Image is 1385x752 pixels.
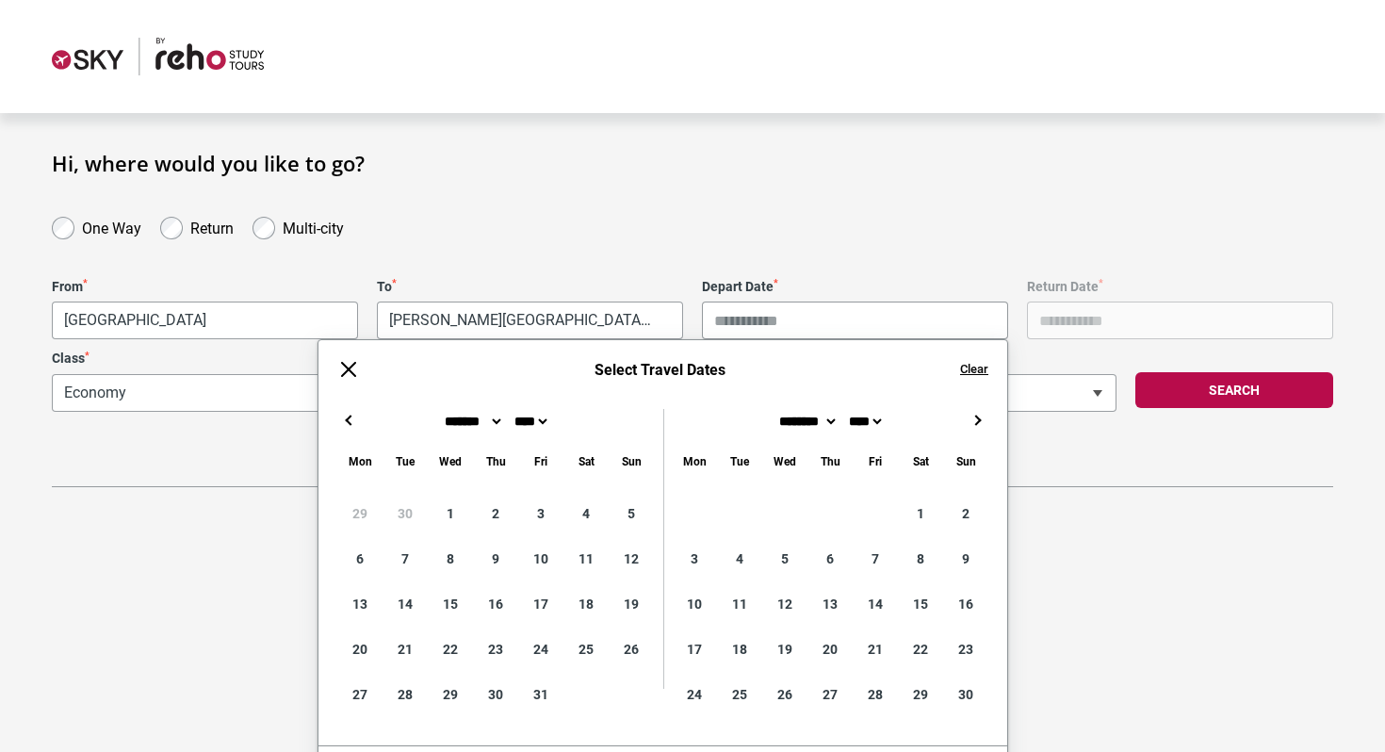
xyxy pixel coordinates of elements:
label: Multi-city [283,215,344,237]
button: ← [337,409,360,432]
div: Saturday [898,450,943,472]
div: 6 [337,536,383,581]
div: 24 [518,627,563,672]
div: 29 [898,672,943,717]
div: 9 [943,536,988,581]
div: 29 [428,672,473,717]
div: 18 [563,581,609,627]
div: 18 [717,627,762,672]
div: 13 [337,581,383,627]
div: 22 [428,627,473,672]
div: 23 [943,627,988,672]
div: 26 [762,672,807,717]
div: 6 [807,536,853,581]
div: 11 [717,581,762,627]
button: Search [1135,372,1333,408]
span: Economy [53,375,574,411]
div: Wednesday [762,450,807,472]
div: 21 [383,627,428,672]
div: 17 [518,581,563,627]
div: Wednesday [428,450,473,472]
div: 4 [563,491,609,536]
div: 10 [518,536,563,581]
div: 5 [762,536,807,581]
div: 29 [337,491,383,536]
div: 30 [473,672,518,717]
div: 30 [383,491,428,536]
div: Thursday [807,450,853,472]
div: 23 [473,627,518,672]
span: Economy [52,374,575,412]
div: Friday [518,450,563,472]
span: Melbourne, Australia [53,302,357,338]
div: 26 [609,627,654,672]
div: 22 [898,627,943,672]
div: 10 [672,581,717,627]
div: Sunday [609,450,654,472]
label: One Way [82,215,141,237]
span: Florence, Italy [378,302,682,338]
div: 20 [807,627,853,672]
label: From [52,279,358,295]
div: 4 [717,536,762,581]
div: 1 [428,491,473,536]
span: Florence, Italy [377,302,683,339]
div: 15 [428,581,473,627]
div: 25 [563,627,609,672]
div: 16 [473,581,518,627]
div: 14 [853,581,898,627]
div: Monday [672,450,717,472]
div: 25 [717,672,762,717]
div: 19 [762,627,807,672]
div: 12 [762,581,807,627]
div: 2 [943,491,988,536]
div: Friday [853,450,898,472]
div: 7 [383,536,428,581]
button: → [966,409,988,432]
button: Clear [960,361,988,378]
div: 1 [898,491,943,536]
div: Saturday [563,450,609,472]
div: 8 [428,536,473,581]
div: 20 [337,627,383,672]
div: 3 [518,491,563,536]
div: 16 [943,581,988,627]
div: 7 [853,536,898,581]
div: Thursday [473,450,518,472]
div: 21 [853,627,898,672]
div: Tuesday [717,450,762,472]
div: 30 [943,672,988,717]
div: Monday [337,450,383,472]
div: 12 [609,536,654,581]
div: 9 [473,536,518,581]
div: 11 [563,536,609,581]
div: 3 [672,536,717,581]
span: Melbourne, Australia [52,302,358,339]
h1: Hi, where would you like to go? [52,151,1333,175]
div: 27 [807,672,853,717]
div: Tuesday [383,450,428,472]
div: 14 [383,581,428,627]
div: 2 [473,491,518,536]
div: 13 [807,581,853,627]
div: 19 [609,581,654,627]
div: 5 [609,491,654,536]
label: Depart Date [702,279,1008,295]
div: 27 [337,672,383,717]
div: 28 [383,672,428,717]
label: Return [190,215,234,237]
div: Sunday [943,450,988,472]
h6: Select Travel Dates [379,361,941,379]
div: 15 [898,581,943,627]
div: 8 [898,536,943,581]
div: 24 [672,672,717,717]
div: 28 [853,672,898,717]
label: To [377,279,683,295]
div: 17 [672,627,717,672]
div: 31 [518,672,563,717]
label: Class [52,351,575,367]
